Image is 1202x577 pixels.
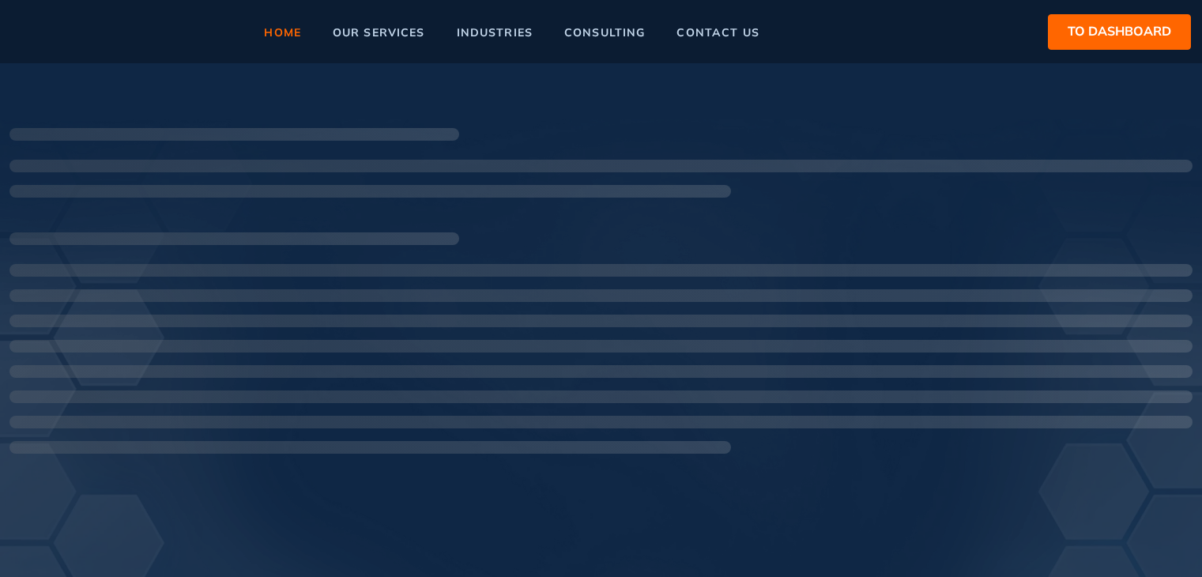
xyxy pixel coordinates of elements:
[1068,21,1171,41] span: to dashboard
[564,27,645,38] span: consulting
[1048,14,1191,50] button: to dashboard
[676,27,759,38] span: contact us
[457,27,533,38] span: industries
[333,27,425,38] span: our services
[264,27,301,38] span: home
